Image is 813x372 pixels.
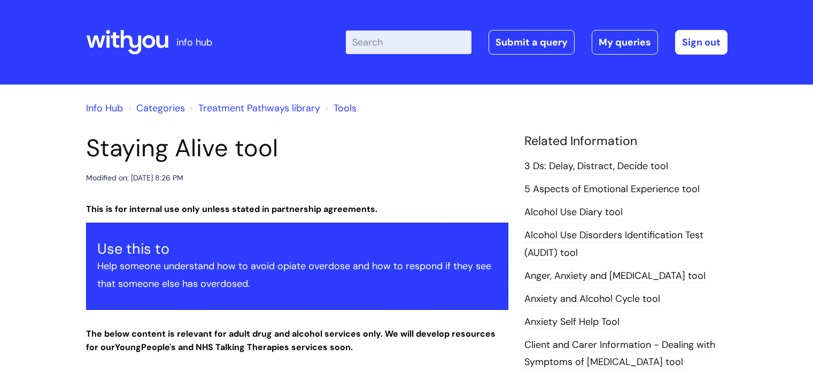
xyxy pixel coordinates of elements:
[592,30,658,55] a: My queries
[524,183,700,196] a: 5 Aspects of Emotional Experience tool
[136,102,185,115] a: Categories
[115,341,178,353] strong: Young
[524,160,668,173] a: 3 Ds: Delay, Distract, Decide tool
[86,134,508,163] h1: Staying Alive tool
[334,102,357,115] a: Tools
[524,269,706,283] a: Anger, Anxiety and [MEDICAL_DATA] tool
[675,30,727,55] a: Sign out
[86,203,377,215] strong: This is for internal use only unless stated in partnership agreements.
[524,315,620,329] a: Anxiety Self Help Tool
[86,102,123,115] a: Info Hub
[188,100,320,117] li: Treatment Pathways library
[198,102,320,115] a: Treatment Pathways library
[346,30,727,55] div: | -
[489,30,575,55] a: Submit a query
[524,338,715,369] a: Client and Carer Information - Dealing with Symptoms of [MEDICAL_DATA] tool
[86,328,495,353] strong: The below content is relevant for adult drug and alcohol services only. We will develop resources...
[97,257,497,292] p: Help someone understand how to avoid opiate overdose and how to respond if they see that someone ...
[524,292,660,306] a: Anxiety and Alcohol Cycle tool
[346,31,471,54] input: Search
[176,34,212,51] p: info hub
[524,229,703,260] a: Alcohol Use Disorders Identification Test (AUDIT) tool
[524,206,623,219] a: Alcohol Use Diary tool
[141,341,176,353] strong: People's
[97,240,497,257] h3: Use this to
[126,100,185,117] li: Solution home
[323,100,357,117] li: Tools
[86,171,183,185] div: Modified on: [DATE] 8:26 PM
[524,134,727,149] h4: Related Information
